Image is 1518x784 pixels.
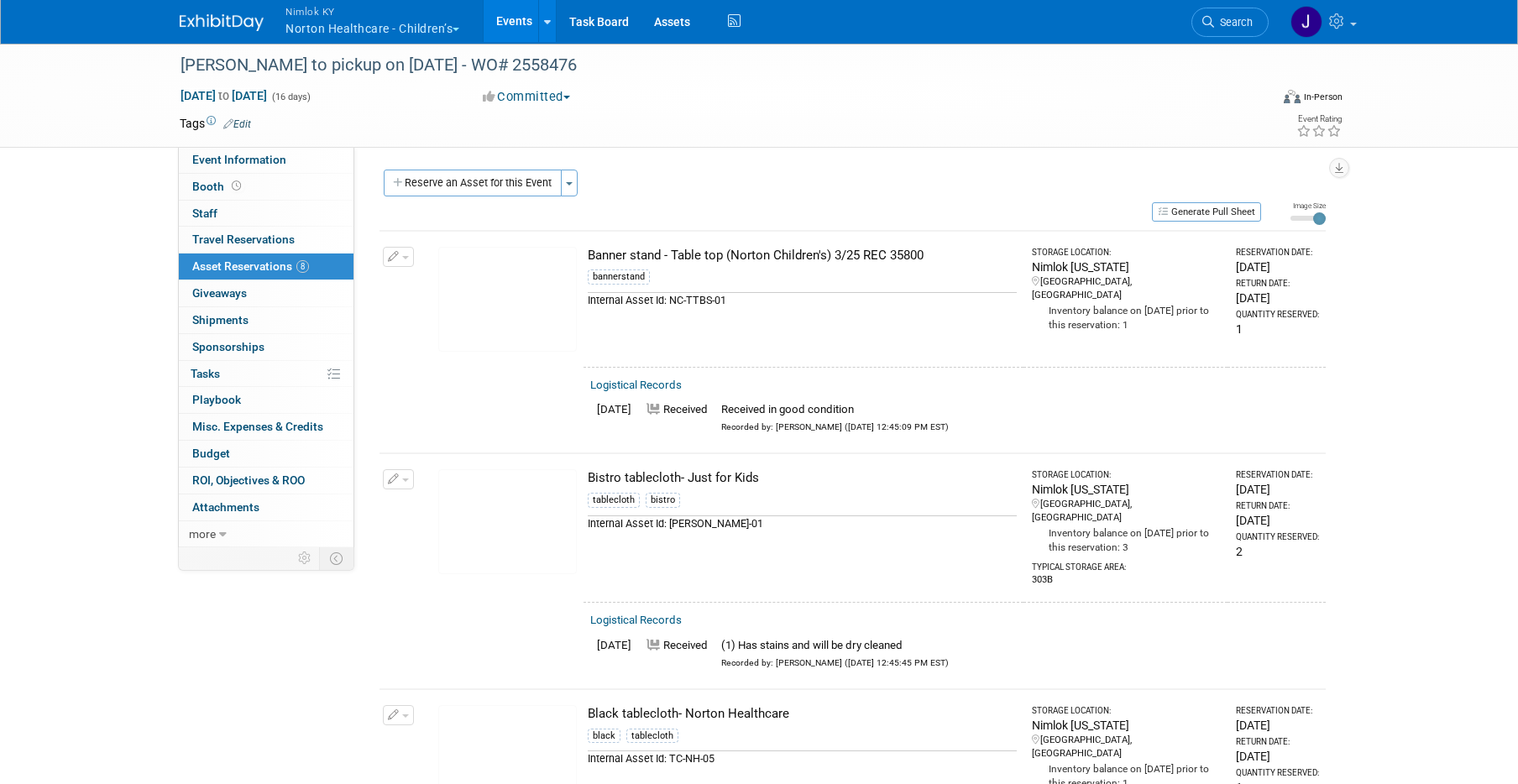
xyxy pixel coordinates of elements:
span: [DATE] [DATE] [180,88,268,103]
div: Received in good condition [721,402,949,418]
a: more [179,521,353,547]
div: 1 [1236,321,1319,337]
a: Shipments [179,307,353,333]
div: Image Size [1290,201,1326,211]
div: (1) Has stains and will be dry cleaned [721,638,949,654]
div: [DATE] [1236,512,1319,529]
div: [PERSON_NAME] to pickup on [DATE] - WO# 2558476 [175,50,1243,81]
span: Shipments [192,313,249,327]
span: Sponsorships [192,340,264,353]
td: Received [638,635,715,673]
span: Event Information [192,153,286,166]
span: Asset Reservations [192,259,309,273]
a: Logistical Records [590,614,682,626]
span: Giveaways [192,286,247,300]
span: Attachments [192,500,259,514]
td: [DATE] [590,635,638,673]
div: Event Format [1170,87,1343,112]
img: Format-Inperson.png [1284,90,1301,103]
a: Asset Reservations8 [179,253,353,280]
a: Staff [179,201,353,227]
span: (16 days) [270,91,311,102]
div: 2 [1236,543,1319,560]
span: Search [1214,16,1253,29]
div: Inventory balance on [DATE] prior to this reservation: 3 [1032,525,1221,555]
div: Reservation Date: [1236,469,1319,481]
div: Nimlok [US_STATE] [1032,259,1221,275]
div: [DATE] [1236,290,1319,306]
span: Staff [192,206,217,220]
span: Tasks [191,367,220,380]
td: Received [638,399,715,437]
button: Reserve an Asset for this Event [384,170,562,196]
button: Committed [477,88,577,106]
div: tablecloth [588,493,640,508]
div: [GEOGRAPHIC_DATA], [GEOGRAPHIC_DATA] [1032,734,1221,760]
img: ExhibitDay [180,14,264,31]
a: Tasks [179,361,353,387]
a: Playbook [179,387,353,413]
span: Budget [192,447,230,460]
div: Recorded by: [PERSON_NAME] ([DATE] 12:45:09 PM EST) [721,418,949,434]
td: Tags [180,115,251,132]
a: Sponsorships [179,334,353,360]
span: Travel Reservations [192,233,295,246]
div: Return Date: [1236,736,1319,748]
div: black [588,729,620,744]
div: 303B [1032,573,1221,587]
a: Giveaways [179,280,353,306]
span: more [189,527,216,541]
div: Return Date: [1236,278,1319,290]
span: Nimlok KY [285,3,459,20]
a: Travel Reservations [179,227,353,253]
a: Misc. Expenses & Credits [179,414,353,440]
div: Bistro tablecloth- Just for Kids [588,469,1017,487]
div: Nimlok [US_STATE] [1032,717,1221,734]
a: Booth [179,174,353,200]
div: [DATE] [1236,481,1319,498]
div: Internal Asset Id: NC-TTBS-01 [588,292,1017,308]
div: [DATE] [1236,259,1319,275]
a: Budget [179,441,353,467]
a: Event Information [179,147,353,173]
div: Recorded by: [PERSON_NAME] ([DATE] 12:45:45 PM EST) [721,654,949,670]
div: [GEOGRAPHIC_DATA], [GEOGRAPHIC_DATA] [1032,275,1221,302]
div: Reservation Date: [1236,705,1319,717]
span: 8 [296,260,309,273]
div: Return Date: [1236,500,1319,512]
td: [DATE] [590,399,638,437]
div: Quantity Reserved: [1236,767,1319,779]
div: Typical Storage Area: [1032,555,1221,573]
div: Banner stand - Table top (Norton Children's) 3/25 REC 35800 [588,247,1017,264]
div: Event Rating [1296,115,1342,123]
div: bistro [646,493,680,508]
div: Quantity Reserved: [1236,309,1319,321]
div: Storage Location: [1032,705,1221,717]
img: View Images [438,469,577,574]
span: Booth [192,180,244,193]
div: Internal Asset Id: [PERSON_NAME]-01 [588,515,1017,531]
a: Search [1191,8,1269,37]
img: Jamie Dunn [1290,6,1322,38]
div: [DATE] [1236,748,1319,765]
div: Black tablecloth- Norton Healthcare [588,705,1017,723]
div: Storage Location: [1032,247,1221,259]
span: Playbook [192,393,241,406]
div: [GEOGRAPHIC_DATA], [GEOGRAPHIC_DATA] [1032,498,1221,525]
div: bannerstand [588,269,650,285]
button: Generate Pull Sheet [1152,202,1261,222]
div: In-Person [1303,91,1343,103]
div: Nimlok [US_STATE] [1032,481,1221,498]
span: ROI, Objectives & ROO [192,473,305,487]
a: Edit [223,118,251,130]
img: View Images [438,247,577,352]
td: Personalize Event Tab Strip [291,547,320,569]
div: Internal Asset Id: TC-NH-05 [588,750,1017,766]
a: Logistical Records [590,379,682,391]
div: Quantity Reserved: [1236,531,1319,543]
div: [DATE] [1236,717,1319,734]
div: tablecloth [626,729,678,744]
div: Inventory balance on [DATE] prior to this reservation: 1 [1032,302,1221,332]
td: Toggle Event Tabs [320,547,354,569]
span: to [216,89,232,102]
